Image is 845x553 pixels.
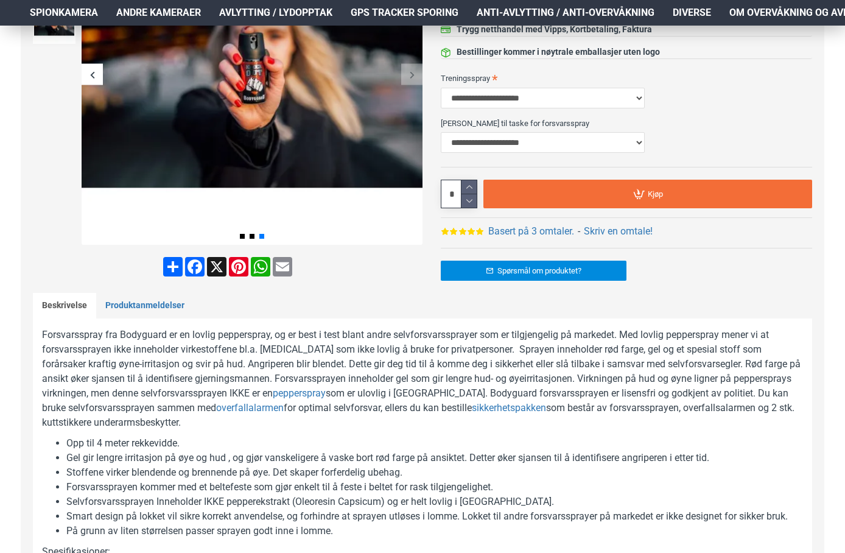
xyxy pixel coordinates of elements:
a: Del [162,257,184,276]
p: Forsvarsspray fra Bodyguard er en lovlig pepperspray, og er best i test blant andre selvforsvarss... [42,328,803,430]
div: Previous slide [82,64,103,85]
li: Smart design på lokket vil sikre korrekt anvendelse, og forhindre at sprayen utløses i lomme. Lok... [66,509,803,524]
li: Gel gir lengre irritasjon på øye og hud , og gjør vanskeligere å vaske bort rød farge på ansiktet... [66,451,803,465]
a: Skriv en omtale! [584,224,653,239]
li: På grunn av liten størrelsen passer sprayen godt inne i lomme. [66,524,803,538]
span: Spionkamera [30,5,98,20]
label: Treningsspray [441,68,812,88]
a: Produktanmeldelser [96,293,194,319]
a: Basert på 3 omtaler. [488,224,574,239]
a: WhatsApp [250,257,272,276]
b: - [578,225,580,237]
a: Pinterest [228,257,250,276]
li: Selvforsvarssprayen Inneholder IKKE pepperekstrakt (Oleoresin Capsicum) og er helt lovlig i [GEOG... [66,495,803,509]
span: Go to slide 2 [250,234,254,239]
a: Spørsmål om produktet? [441,261,626,281]
span: Avlytting / Lydopptak [219,5,332,20]
a: X [206,257,228,276]
span: Anti-avlytting / Anti-overvåkning [477,5,654,20]
li: Opp til 4 meter rekkevidde. [66,436,803,451]
label: [PERSON_NAME] til taske for forsvarsspray [441,113,812,133]
span: Kjøp [648,190,663,198]
span: GPS Tracker Sporing [351,5,458,20]
div: Bestillinger kommer i nøytrale emballasjer uten logo [457,46,660,58]
a: Facebook [184,257,206,276]
li: Forsvarssprayen kommer med et beltefeste som gjør enkelt til å feste i beltet for rask tilgjengel... [66,480,803,495]
a: Beskrivelse [33,293,96,319]
span: Diverse [673,5,711,20]
div: Trygg netthandel med Vipps, Kortbetaling, Faktura [457,23,652,36]
a: pepperspray [273,386,326,401]
span: Go to slide 1 [240,234,245,239]
a: Email [272,257,293,276]
a: sikkerhetspakken [472,401,546,415]
span: Andre kameraer [116,5,201,20]
a: overfallalarmen [216,401,284,415]
span: Go to slide 3 [259,234,264,239]
li: Stoffene virker blendende og brennende på øye. Det skaper forferdelig ubehag. [66,465,803,480]
div: Next slide [401,64,422,85]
